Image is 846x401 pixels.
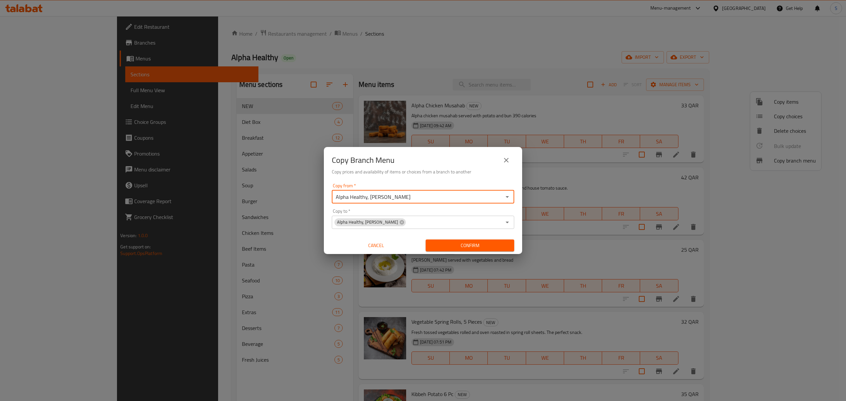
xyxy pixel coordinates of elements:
h2: Copy Branch Menu [332,155,395,165]
button: Confirm [426,239,514,252]
button: Cancel [332,239,420,252]
span: Confirm [431,241,509,250]
span: Alpha Healthy, [PERSON_NAME] [334,219,401,225]
div: Alpha Healthy, [PERSON_NAME] [334,218,406,226]
button: Open [503,192,512,201]
span: Cancel [334,241,418,250]
h6: Copy prices and availability of items or choices from a branch to another [332,168,514,175]
button: Open [503,218,512,227]
button: close [498,152,514,168]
